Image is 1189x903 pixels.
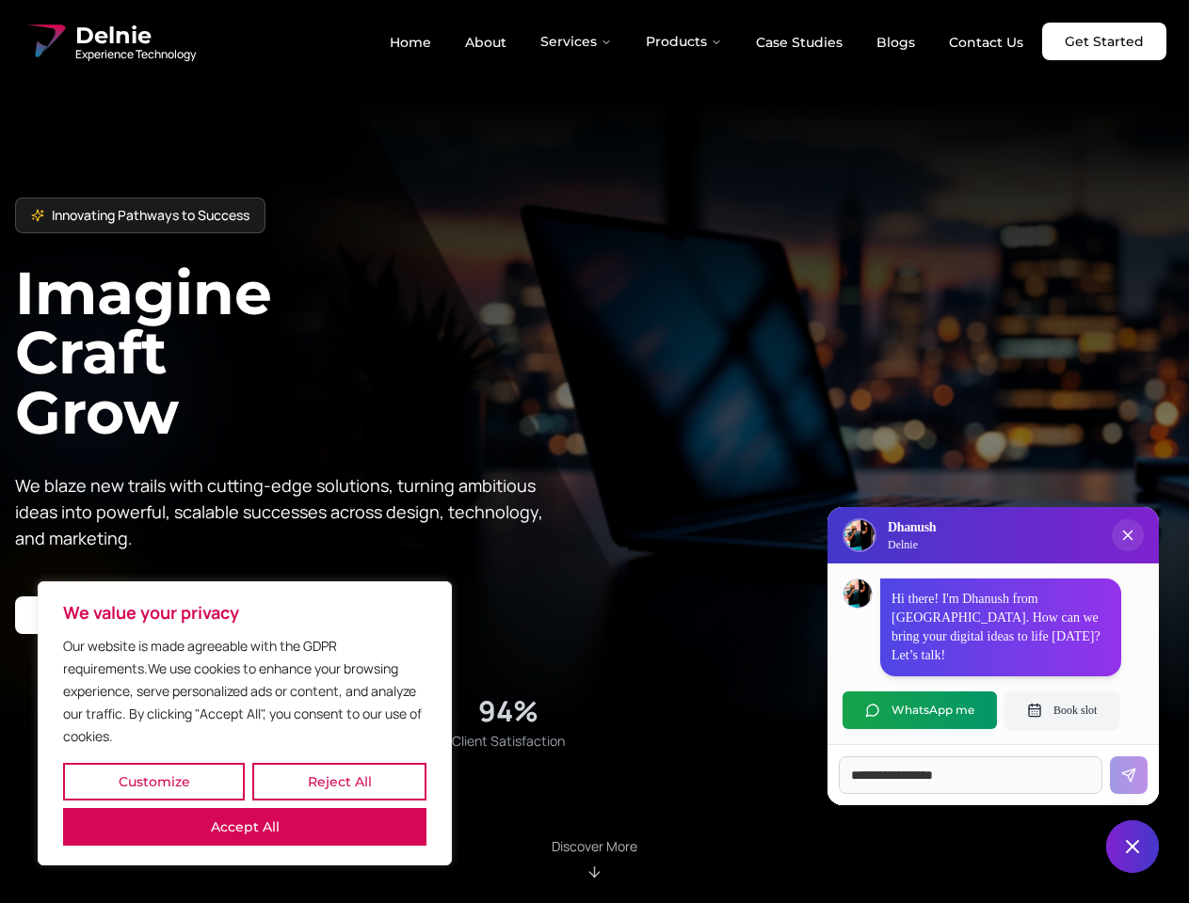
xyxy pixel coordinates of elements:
[63,763,245,800] button: Customize
[888,518,936,537] h3: Dhanush
[552,837,637,880] div: Scroll to About section
[15,596,231,634] a: Start your project with us
[452,732,565,751] span: Client Satisfaction
[892,590,1110,665] p: Hi there! I'm Dhanush from [GEOGRAPHIC_DATA]. How can we bring your digital ideas to life [DATE]?...
[631,23,737,60] button: Products
[375,26,446,58] a: Home
[63,601,426,624] p: We value your privacy
[75,21,196,51] span: Delnie
[844,579,872,608] img: Dhanush
[1004,691,1119,729] button: Book slot
[23,19,196,64] a: Delnie Logo Full
[23,19,68,64] img: Delnie Logo
[63,635,426,748] p: Our website is made agreeable with the GDPR requirements.We use cookies to enhance your browsing ...
[525,23,627,60] button: Services
[1106,820,1159,873] button: Close chat
[375,23,1038,60] nav: Main
[52,206,249,225] span: Innovating Pathways to Success
[252,763,426,800] button: Reject All
[741,26,858,58] a: Case Studies
[861,26,930,58] a: Blogs
[63,808,426,846] button: Accept All
[15,472,557,551] p: We blaze new trails with cutting-edge solutions, turning ambitious ideas into powerful, scalable ...
[478,694,538,728] div: 94%
[552,837,637,856] p: Discover More
[1112,519,1144,551] button: Close chat popup
[450,26,522,58] a: About
[15,263,595,441] h1: Imagine Craft Grow
[844,520,875,550] img: Delnie Logo
[75,47,196,62] span: Experience Technology
[934,26,1038,58] a: Contact Us
[1042,23,1166,60] a: Get Started
[888,537,936,552] p: Delnie
[843,691,997,729] button: WhatsApp me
